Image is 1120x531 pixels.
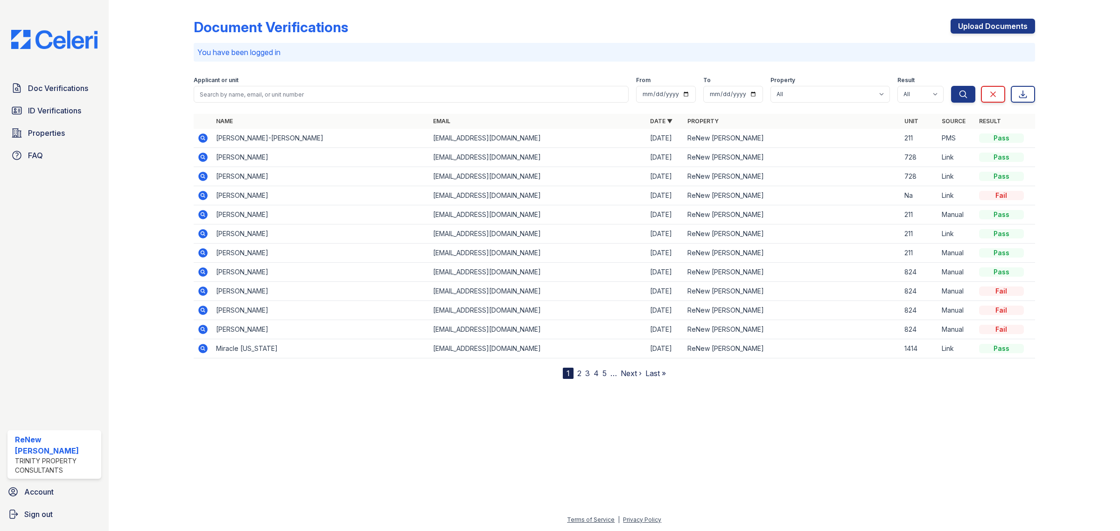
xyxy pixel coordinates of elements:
[904,118,918,125] a: Unit
[979,325,1024,334] div: Fail
[28,150,43,161] span: FAQ
[212,224,429,244] td: [PERSON_NAME]
[684,205,901,224] td: ReNew [PERSON_NAME]
[212,186,429,205] td: [PERSON_NAME]
[621,369,642,378] a: Next ›
[646,186,684,205] td: [DATE]
[901,186,938,205] td: Na
[901,339,938,358] td: 1414
[429,301,646,320] td: [EMAIL_ADDRESS][DOMAIN_NAME]
[618,516,620,523] div: |
[901,301,938,320] td: 824
[979,118,1001,125] a: Result
[15,434,98,456] div: ReNew [PERSON_NAME]
[429,282,646,301] td: [EMAIL_ADDRESS][DOMAIN_NAME]
[636,77,651,84] label: From
[24,509,53,520] span: Sign out
[429,263,646,282] td: [EMAIL_ADDRESS][DOMAIN_NAME]
[610,368,617,379] span: …
[979,248,1024,258] div: Pass
[623,516,661,523] a: Privacy Policy
[563,368,574,379] div: 1
[901,263,938,282] td: 824
[951,19,1035,34] a: Upload Documents
[684,224,901,244] td: ReNew [PERSON_NAME]
[212,263,429,282] td: [PERSON_NAME]
[646,224,684,244] td: [DATE]
[646,263,684,282] td: [DATE]
[28,105,81,116] span: ID Verifications
[684,320,901,339] td: ReNew [PERSON_NAME]
[429,224,646,244] td: [EMAIL_ADDRESS][DOMAIN_NAME]
[433,118,450,125] a: Email
[212,244,429,263] td: [PERSON_NAME]
[24,486,54,497] span: Account
[4,30,105,49] img: CE_Logo_Blue-a8612792a0a2168367f1c8372b55b34899dd931a85d93a1a3d3e32e68fde9ad4.png
[684,167,901,186] td: ReNew [PERSON_NAME]
[979,133,1024,143] div: Pass
[646,167,684,186] td: [DATE]
[901,167,938,186] td: 728
[15,456,98,475] div: Trinity Property Consultants
[901,320,938,339] td: 824
[684,339,901,358] td: ReNew [PERSON_NAME]
[429,167,646,186] td: [EMAIL_ADDRESS][DOMAIN_NAME]
[7,79,101,98] a: Doc Verifications
[942,118,966,125] a: Source
[901,244,938,263] td: 211
[212,282,429,301] td: [PERSON_NAME]
[938,339,975,358] td: Link
[979,267,1024,277] div: Pass
[979,306,1024,315] div: Fail
[938,282,975,301] td: Manual
[567,516,615,523] a: Terms of Service
[7,146,101,165] a: FAQ
[4,482,105,501] a: Account
[429,244,646,263] td: [EMAIL_ADDRESS][DOMAIN_NAME]
[212,148,429,167] td: [PERSON_NAME]
[429,129,646,148] td: [EMAIL_ADDRESS][DOMAIN_NAME]
[194,77,238,84] label: Applicant or unit
[979,172,1024,181] div: Pass
[429,148,646,167] td: [EMAIL_ADDRESS][DOMAIN_NAME]
[646,339,684,358] td: [DATE]
[938,186,975,205] td: Link
[684,244,901,263] td: ReNew [PERSON_NAME]
[429,205,646,224] td: [EMAIL_ADDRESS][DOMAIN_NAME]
[1081,494,1111,522] iframe: chat widget
[646,301,684,320] td: [DATE]
[687,118,719,125] a: Property
[645,369,666,378] a: Last »
[212,339,429,358] td: Miracle [US_STATE]
[577,369,581,378] a: 2
[7,101,101,120] a: ID Verifications
[212,205,429,224] td: [PERSON_NAME]
[684,263,901,282] td: ReNew [PERSON_NAME]
[938,148,975,167] td: Link
[646,244,684,263] td: [DATE]
[901,224,938,244] td: 211
[646,205,684,224] td: [DATE]
[594,369,599,378] a: 4
[194,86,629,103] input: Search by name, email, or unit number
[703,77,711,84] label: To
[979,286,1024,296] div: Fail
[650,118,672,125] a: Date ▼
[938,205,975,224] td: Manual
[938,263,975,282] td: Manual
[646,320,684,339] td: [DATE]
[901,282,938,301] td: 824
[684,186,901,205] td: ReNew [PERSON_NAME]
[197,47,1031,58] p: You have been logged in
[4,505,105,524] a: Sign out
[901,205,938,224] td: 211
[7,124,101,142] a: Properties
[585,369,590,378] a: 3
[979,344,1024,353] div: Pass
[938,129,975,148] td: PMS
[216,118,233,125] a: Name
[684,301,901,320] td: ReNew [PERSON_NAME]
[429,186,646,205] td: [EMAIL_ADDRESS][DOMAIN_NAME]
[212,129,429,148] td: [PERSON_NAME]-[PERSON_NAME]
